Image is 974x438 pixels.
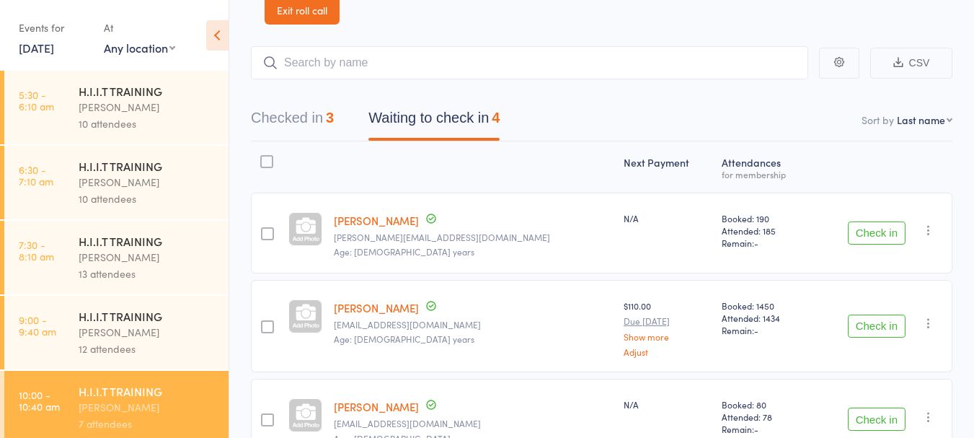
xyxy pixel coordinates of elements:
div: [PERSON_NAME] [79,399,216,416]
span: Remain: [722,237,806,249]
a: 7:30 -8:10 amH.I.I.T TRAINING[PERSON_NAME]13 attendees [4,221,229,294]
button: CSV [870,48,952,79]
div: N/A [624,398,710,411]
button: Checked in3 [251,102,334,141]
span: Age: [DEMOGRAPHIC_DATA] years [334,245,474,258]
div: for membership [722,170,806,179]
span: - [754,237,758,249]
div: Last name [897,113,945,127]
input: Search by name [251,46,808,79]
a: Show more [624,332,710,341]
small: limm7@hotmail.com [334,419,611,429]
label: Sort by [862,113,894,127]
span: Attended: 185 [722,224,806,237]
time: 6:30 - 7:10 am [19,164,53,187]
small: Due [DATE] [624,316,710,326]
div: Any location [104,40,175,56]
a: [PERSON_NAME] [334,300,419,315]
a: [DATE] [19,40,54,56]
div: H.I.I.T TRAINING [79,308,216,324]
span: - [754,423,758,435]
a: 9:00 -9:40 amH.I.I.T TRAINING[PERSON_NAME]12 attendees [4,296,229,369]
span: Attended: 78 [722,411,806,423]
div: Atten­dances [716,148,812,186]
div: 10 attendees [79,190,216,207]
div: 4 [492,110,500,126]
div: [PERSON_NAME] [79,174,216,190]
small: marcyhipkins@hotmail.com [334,320,611,330]
span: - [754,324,758,336]
a: 5:30 -6:10 amH.I.I.T TRAINING[PERSON_NAME]10 attendees [4,71,229,144]
div: H.I.I.T TRAINING [79,233,216,249]
span: Age: [DEMOGRAPHIC_DATA] years [334,333,474,345]
time: 7:30 - 8:10 am [19,239,54,262]
a: [PERSON_NAME] [334,213,419,228]
a: [PERSON_NAME] [334,399,419,414]
div: 12 attendees [79,341,216,357]
div: H.I.I.T TRAINING [79,158,216,174]
small: t.mayea@hotmail.com [334,232,611,242]
button: Waiting to check in4 [368,102,500,141]
button: Check in [848,408,906,431]
time: 5:30 - 6:10 am [19,89,54,112]
button: Check in [848,315,906,338]
span: Booked: 190 [722,212,806,224]
button: Check in [848,222,906,245]
span: Remain: [722,324,806,336]
div: H.I.I.T TRAINING [79,383,216,399]
span: Booked: 80 [722,398,806,411]
span: Remain: [722,423,806,435]
div: 3 [326,110,334,126]
div: Next Payment [618,148,716,186]
div: $110.00 [624,299,710,356]
a: 6:30 -7:10 amH.I.I.T TRAINING[PERSON_NAME]10 attendees [4,146,229,219]
div: H.I.I.T TRAINING [79,83,216,99]
span: Attended: 1434 [722,312,806,324]
div: [PERSON_NAME] [79,249,216,266]
time: 10:00 - 10:40 am [19,389,60,412]
div: 13 attendees [79,266,216,282]
div: N/A [624,212,710,224]
div: 10 attendees [79,115,216,132]
time: 9:00 - 9:40 am [19,314,56,337]
span: Booked: 1450 [722,299,806,312]
div: [PERSON_NAME] [79,324,216,341]
div: At [104,16,175,40]
div: [PERSON_NAME] [79,99,216,115]
a: Adjust [624,347,710,356]
div: 7 attendees [79,416,216,432]
div: Events for [19,16,89,40]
